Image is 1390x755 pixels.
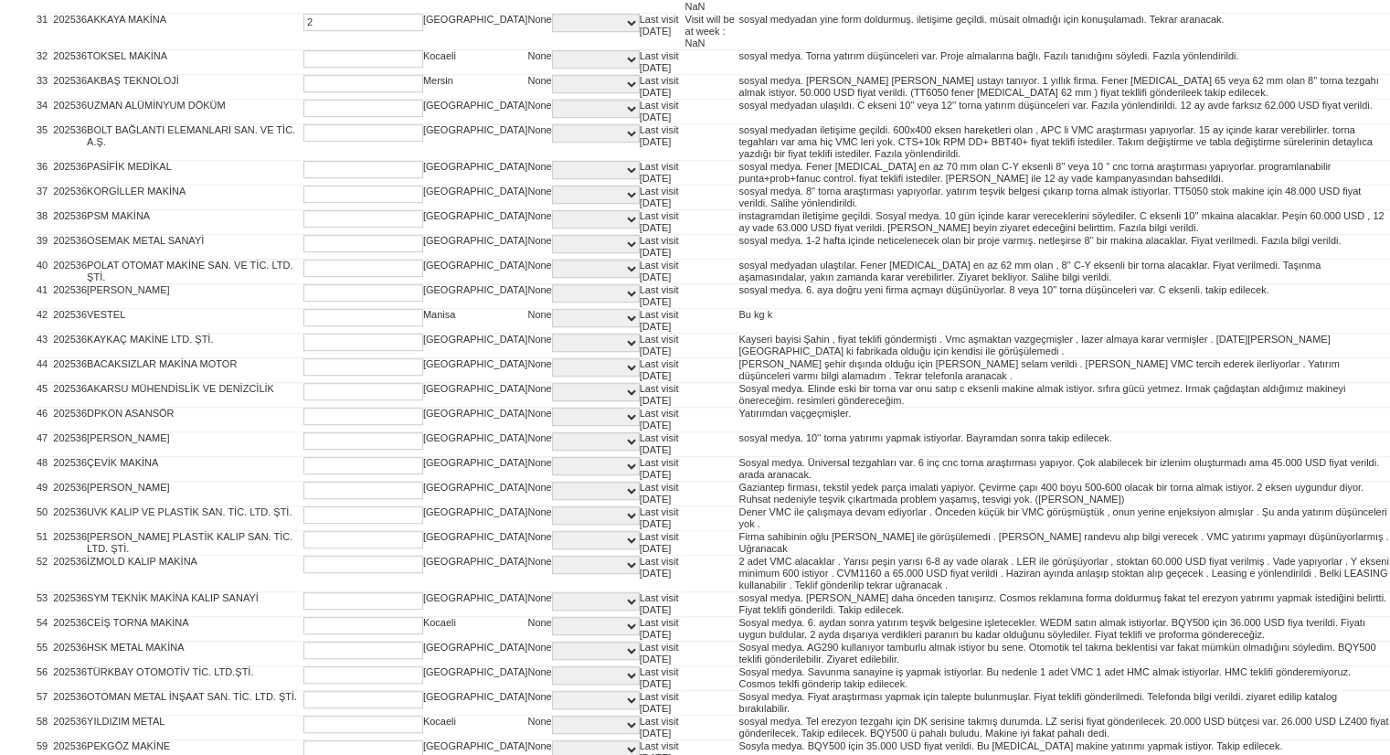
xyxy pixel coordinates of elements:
[527,432,551,457] td: None
[87,716,303,740] td: YILDIZIM METAL
[53,50,75,75] td: 2025
[87,666,303,691] td: TÜRKBAY OTOMOTİV TİC. LTD.ŞTİ.
[76,235,87,260] td: 36
[738,666,1390,691] td: Sosyal medya. Savunma sanayine iş yapmak istiyorlar. Bu nedenle 1 adet VMC 1 adet HMC almak istiy...
[684,14,738,50] td: Visit will be at week : NaN
[527,383,551,408] td: None
[527,482,551,506] td: None
[527,161,551,186] td: None
[76,432,87,457] td: 36
[87,383,303,408] td: AKARSU MÜHENDİSLİK VE DENİZCİLİK
[738,506,1390,531] td: Dener VMC ile çalışmaya devam ediyorlar . Önceden küçük bir VMC görüşmüştük , onun yerine enjeksi...
[738,124,1390,161] td: sosyal medyadan iletişime geçildi. 600x400 eksen hareketleri olan , APC li VMC araştırması yapıyo...
[640,716,685,740] td: Last visit [DATE]
[527,14,551,50] td: None
[76,75,87,100] td: 36
[37,124,53,161] td: 35
[76,716,87,740] td: 36
[87,210,303,235] td: PSM MAKİNA
[738,457,1390,482] td: Sosyal medya. Üniversal tezgahları var. 6 inç cnc torna araştırması yapıyor. Çok alabilecek bir i...
[738,334,1390,358] td: Kayseri bayisi Şahin , fiyat teklifi göndermişti . Vmc aşmaktan vazgeçmişler , lazer almaya karar...
[37,161,53,186] td: 36
[53,260,75,284] td: 2025
[527,716,551,740] td: None
[37,531,53,556] td: 51
[527,75,551,100] td: None
[423,531,528,556] td: [GEOGRAPHIC_DATA]
[738,432,1390,457] td: sosyal medya. 10'' torna yatırımı yapmak istiyorlar. Bayramdan sonra takip edilecek.
[423,642,528,666] td: [GEOGRAPHIC_DATA]
[37,408,53,432] td: 46
[37,592,53,617] td: 53
[76,186,87,210] td: 36
[76,617,87,642] td: 36
[37,432,53,457] td: 47
[76,666,87,691] td: 36
[37,716,53,740] td: 58
[76,556,87,592] td: 36
[37,100,53,124] td: 34
[738,50,1390,75] td: sosyal medya. Torna yatırım düşünceleri var. Proje almalarına bağlı. Fazılı tanıdığını söyledi. F...
[527,408,551,432] td: None
[423,235,528,260] td: [GEOGRAPHIC_DATA]
[37,210,53,235] td: 38
[76,50,87,75] td: 36
[738,14,1390,50] td: sosyal medyadan yine form doldurmuş. iletişime geçildi. müsait olmadığı için konuşulamadı. Tekrar...
[53,432,75,457] td: 2025
[640,309,685,334] td: Last visit [DATE]
[87,124,303,161] td: BOLT BAĞLANTI ELEMANLARI SAN. VE TİC. A.Ş.
[87,432,303,457] td: [PERSON_NAME]
[76,358,87,383] td: 36
[527,50,551,75] td: None
[738,284,1390,309] td: sosyal medya. 6. aya doğru yeni firma açmayı düşünüyorlar. 8 veya 10'' torna düşünceleri var. C e...
[53,642,75,666] td: 2025
[423,210,528,235] td: [GEOGRAPHIC_DATA]
[53,383,75,408] td: 2025
[37,334,53,358] td: 43
[640,531,685,556] td: Last visit [DATE]
[738,383,1390,408] td: Sosyal medya. Elinde eski bir torna var onu satıp c eksenli makine almak istiyor. sıfıra gücü yet...
[640,75,685,100] td: Last visit [DATE]
[738,260,1390,284] td: sosyal medyadan ulaştılar. Fener [MEDICAL_DATA] en az 62 mm olan , 8'' C-Y eksenli bir torna alac...
[527,235,551,260] td: None
[640,358,685,383] td: Last visit [DATE]
[53,556,75,592] td: 2025
[423,50,528,75] td: Kocaeli
[37,75,53,100] td: 33
[738,161,1390,186] td: sosyal medya. Fener [MEDICAL_DATA] en az 70 mm olan C-Y eksenli 8'' veya 10 '' cnc torna araştırm...
[640,556,685,592] td: Last visit [DATE]
[423,592,528,617] td: [GEOGRAPHIC_DATA]
[738,210,1390,235] td: instagramdan iletişime geçildi. Sosyal medya. 10 gün içinde karar vereceklerini söylediler. C eks...
[37,666,53,691] td: 56
[87,284,303,309] td: [PERSON_NAME]
[738,235,1390,260] td: sosyal medya. 1-2 hafta içinde neticelenecek olan bir proje varmış. netleşirse 8'' bir makina ala...
[53,716,75,740] td: 2025
[37,14,53,50] td: 31
[527,642,551,666] td: None
[423,334,528,358] td: [GEOGRAPHIC_DATA]
[76,161,87,186] td: 36
[53,531,75,556] td: 2025
[53,666,75,691] td: 2025
[37,617,53,642] td: 54
[640,408,685,432] td: Last visit [DATE]
[87,642,303,666] td: HSK METAL MAKİNA
[53,186,75,210] td: 2025
[53,506,75,531] td: 2025
[87,457,303,482] td: ÇEVİK MAKİNA
[738,482,1390,506] td: Gaziantep firması, tekstil yedek parça imalati yapiyor. Çevirme çapı 400 boyu 500-600 olacak bir ...
[738,75,1390,100] td: sosyal medya. [PERSON_NAME] [PERSON_NAME] ustayı tanıyor. 1 yıllık firma. Fener [MEDICAL_DATA] 65...
[53,457,75,482] td: 2025
[527,506,551,531] td: None
[76,592,87,617] td: 36
[423,556,528,592] td: [GEOGRAPHIC_DATA]
[53,617,75,642] td: 2025
[53,284,75,309] td: 2025
[53,592,75,617] td: 2025
[640,457,685,482] td: Last visit [DATE]
[527,284,551,309] td: None
[640,50,685,75] td: Last visit [DATE]
[738,408,1390,432] td: Yatırımdan vaçgeçmişler.
[87,691,303,716] td: OTOMAN METAL İNŞAAT SAN. TİC. LTD. ŞTİ.
[37,642,53,666] td: 55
